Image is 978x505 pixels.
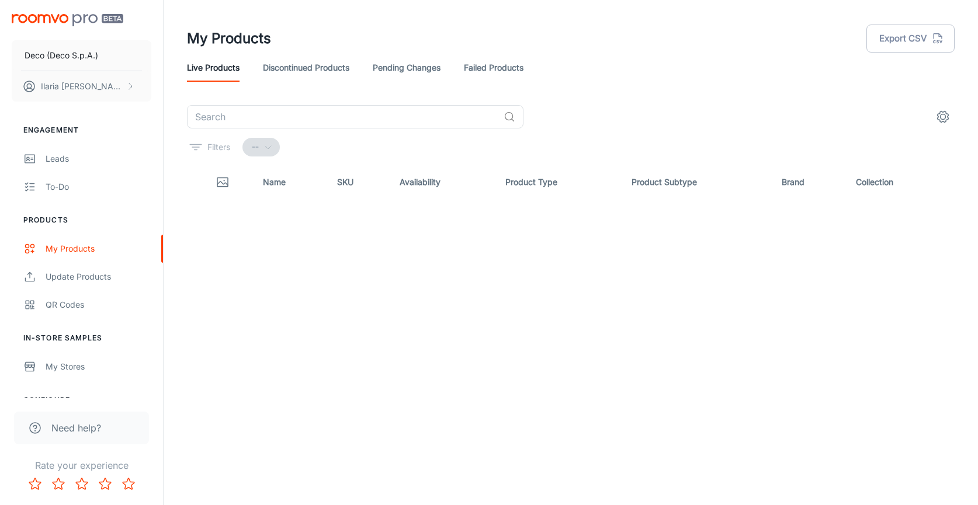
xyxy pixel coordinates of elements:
button: Rate 3 star [70,472,93,496]
button: Rate 2 star [47,472,70,496]
div: Leads [46,152,151,165]
span: Need help? [51,421,101,435]
div: QR Codes [46,298,151,311]
div: My Products [46,242,151,255]
p: Rate your experience [9,458,154,472]
th: SKU [328,166,390,198]
th: Name [254,166,328,198]
button: Export CSV [866,25,955,53]
button: Rate 5 star [117,472,140,496]
button: Ilaria [PERSON_NAME] [12,71,151,102]
th: Collection [847,166,955,198]
th: Availability [390,166,497,198]
p: Deco (Deco S.p.A.) [25,49,98,62]
h1: My Products [187,28,271,49]
div: Update Products [46,270,151,283]
a: Discontinued Products [263,54,349,82]
th: Product Type [496,166,622,198]
div: To-do [46,180,151,193]
button: Deco (Deco S.p.A.) [12,40,151,71]
th: Brand [772,166,847,198]
button: Rate 1 star [23,472,47,496]
img: Roomvo PRO Beta [12,14,123,26]
a: Live Products [187,54,240,82]
button: settings [931,105,955,128]
button: Rate 4 star [93,472,117,496]
svg: Thumbnail [216,175,230,189]
a: Failed Products [464,54,523,82]
th: Product Subtype [622,166,772,198]
div: My Stores [46,360,151,373]
input: Search [187,105,499,128]
a: Pending Changes [373,54,441,82]
p: Ilaria [PERSON_NAME] [41,80,123,93]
